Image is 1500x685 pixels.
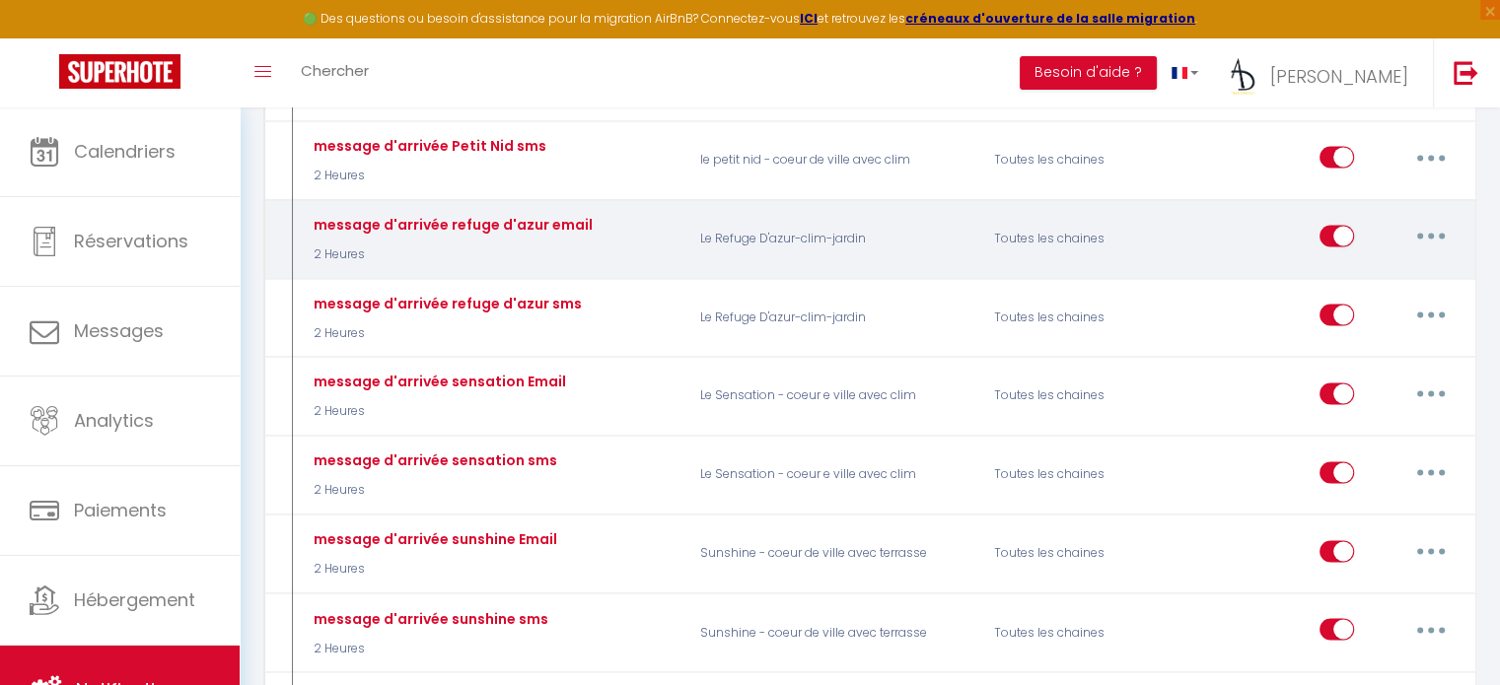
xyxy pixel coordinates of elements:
a: Chercher [286,38,384,107]
p: Le Sensation - coeur e ville avec clim [687,446,981,504]
div: Toutes les chaines [981,603,1178,660]
div: message d'arrivée sensation Email [309,371,566,392]
span: [PERSON_NAME] [1270,64,1408,89]
p: 2 Heures [309,167,546,185]
p: Le Refuge D'azur-clim-jardin [687,210,981,267]
div: Toutes les chaines [981,289,1178,346]
p: 2 Heures [309,324,582,343]
div: message d'arrivée refuge d'azur sms [309,293,582,314]
div: Toutes les chaines [981,210,1178,267]
a: ICI [800,10,818,27]
span: Calendriers [74,139,176,164]
div: message d'arrivée sunshine sms [309,607,548,629]
span: Hébergement [74,587,195,612]
img: ... [1228,56,1257,99]
img: logout [1454,60,1478,85]
div: Toutes les chaines [981,368,1178,425]
p: 2 Heures [309,481,557,500]
a: ... [PERSON_NAME] [1213,38,1433,107]
a: créneaux d'ouverture de la salle migration [905,10,1195,27]
button: Ouvrir le widget de chat LiveChat [16,8,75,67]
p: Sunshine - coeur de ville avec terrasse [687,525,981,582]
p: Sunshine - coeur de ville avec terrasse [687,603,981,660]
div: message d'arrivée refuge d'azur email [309,214,593,236]
span: Paiements [74,498,167,522]
button: Besoin d'aide ? [1020,56,1157,90]
div: Toutes les chaines [981,525,1178,582]
p: Le Sensation - coeur e ville avec clim [687,368,981,425]
span: Messages [74,318,164,343]
p: 2 Heures [309,245,593,264]
p: 2 Heures [309,560,557,579]
p: le petit nid - coeur de ville avec clim [687,131,981,188]
p: 2 Heures [309,402,566,421]
div: message d'arrivée sensation sms [309,449,557,471]
p: 2 Heures [309,639,548,657]
span: Réservations [74,229,188,253]
p: Le Refuge D'azur-clim-jardin [687,289,981,346]
span: Chercher [301,60,369,81]
div: Toutes les chaines [981,131,1178,188]
div: message d'arrivée Petit Nid sms [309,135,546,157]
span: Analytics [74,408,154,433]
div: Toutes les chaines [981,446,1178,504]
div: message d'arrivée sunshine Email [309,528,557,550]
img: Super Booking [59,54,180,89]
